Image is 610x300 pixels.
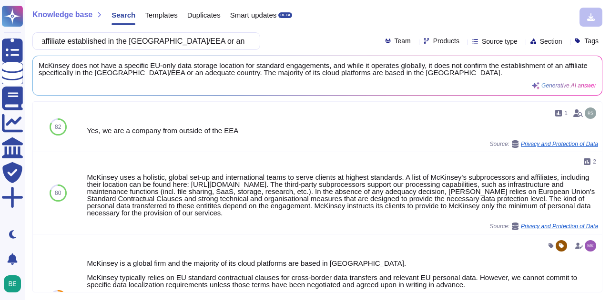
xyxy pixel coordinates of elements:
[187,11,221,19] span: Duplicates
[230,11,277,19] span: Smart updates
[521,141,598,147] span: Privacy and Protection of Data
[593,159,596,165] span: 2
[112,11,135,19] span: Search
[585,107,596,119] img: user
[87,127,598,134] div: Yes, we are a company from outside of the EEA
[540,38,562,45] span: Section
[584,38,599,44] span: Tags
[39,62,596,76] span: McKinsey does not have a specific EU-only data storage location for standard engagements, and whi...
[585,240,596,252] img: user
[55,190,61,196] span: 80
[490,140,598,148] span: Source:
[145,11,177,19] span: Templates
[521,223,598,229] span: Privacy and Protection of Data
[278,12,292,18] div: BETA
[490,223,598,230] span: Source:
[4,275,21,292] img: user
[2,273,28,294] button: user
[87,174,598,216] div: McKinsey uses a holistic, global set-up and international teams to serve clients at highest stand...
[395,38,411,44] span: Team
[32,11,92,19] span: Knowledge base
[38,33,250,49] input: Search a question or template...
[564,110,568,116] span: 1
[433,38,459,44] span: Products
[482,38,518,45] span: Source type
[55,124,61,130] span: 82
[541,83,596,88] span: Generative AI answer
